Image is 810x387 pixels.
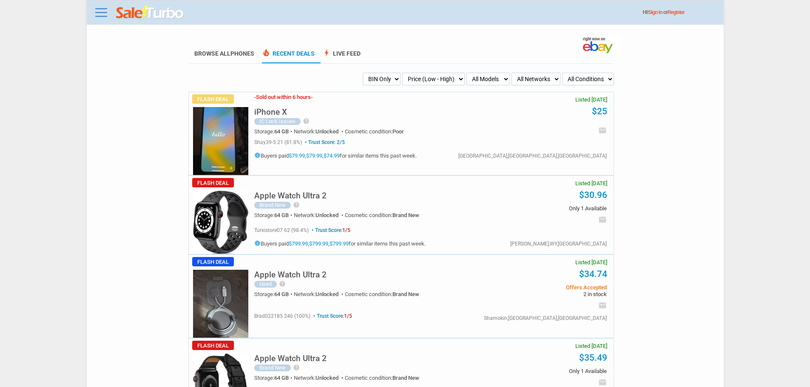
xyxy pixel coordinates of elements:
[192,94,234,104] span: Flash Deal
[294,129,345,134] div: Network:
[598,378,607,387] i: email
[648,9,662,15] a: Sign In
[309,240,328,247] a: $799.99
[254,354,327,362] h5: Apple Watch Ultra 2
[322,48,331,57] span: bolt
[392,212,419,218] span: Brand New
[478,285,606,290] span: Offers Accepted
[478,206,606,211] span: Only 1 Available
[279,280,286,287] i: help
[643,9,648,15] span: Hi!
[254,193,327,200] a: Apple Watch Ultra 2
[322,50,361,63] a: boltLive Feed
[478,291,606,297] span: 2 in stock
[254,240,426,246] h5: Buyers paid , , for similar items this past week.
[668,9,685,15] a: Register
[193,107,248,175] img: s-l225.jpg
[663,9,685,15] span: or
[254,227,309,233] span: turxistore07 62 (98.4%)
[254,202,291,209] div: Brand New
[306,153,322,159] a: $79.99
[254,192,327,200] h5: Apple Watch Ultra 2
[294,212,345,218] div: Network:
[315,375,338,381] span: Unlocked
[193,270,248,338] img: s-l225.jpg
[254,271,327,279] h5: Apple Watch Ultra 2
[575,343,607,349] span: Listed [DATE]
[274,375,289,381] span: 64 GB
[345,212,419,218] div: Cosmetic condition:
[254,129,294,134] div: Storage:
[262,50,315,63] a: local_fire_departmentRecent Deals
[116,6,185,21] img: saleturbo.com - Online Deals and Discount Coupons
[312,313,352,319] span: Trust Score:
[254,152,261,158] i: info
[575,260,607,265] span: Listed [DATE]
[330,240,349,247] a: $799.99
[315,212,338,218] span: Unlocked
[575,181,607,186] span: Listed [DATE]
[289,153,305,159] a: $79.99
[254,108,287,116] h5: iPhone X
[345,375,419,381] div: Cosmetic condition:
[510,241,607,246] div: [PERSON_NAME],WY,[GEOGRAPHIC_DATA]
[293,364,300,371] i: help
[274,128,289,135] span: 64 GB
[192,257,234,266] span: Flash Deal
[592,106,607,116] a: $25
[254,291,294,297] div: Storage:
[315,291,338,297] span: Unlocked
[598,215,607,224] i: email
[254,281,277,288] div: Used
[342,227,350,233] span: 1/5
[254,240,261,246] i: info
[344,313,352,319] span: 1/5
[575,97,607,102] span: Listed [DATE]
[311,94,313,100] span: -
[274,291,289,297] span: 64 GB
[324,153,340,159] a: $74.99
[392,128,404,135] span: Poor
[303,139,345,145] span: Trust Score: 2/5
[254,110,287,116] a: iPhone X
[478,368,606,374] span: Only 1 Available
[254,375,294,381] div: Storage:
[254,152,417,158] h5: Buyers paid , , for similar items this past week.
[392,291,419,297] span: Brand New
[194,50,254,57] a: Browse AllPhones
[484,316,607,321] div: Shamokin,[GEOGRAPHIC_DATA],[GEOGRAPHIC_DATA]
[598,301,607,310] i: email
[579,190,607,200] a: $30.96
[392,375,419,381] span: Brand New
[310,227,350,233] span: Trust Score:
[262,48,270,57] span: local_fire_department
[294,375,345,381] div: Network:
[230,50,254,57] span: Phones
[289,240,308,247] a: $799.99
[254,313,310,319] span: brad022185 246 (100%)
[315,128,338,135] span: Unlocked
[579,269,607,279] a: $34.74
[254,272,327,279] a: Apple Watch Ultra 2
[254,212,294,218] div: Storage:
[345,129,404,134] div: Cosmetic condition:
[294,291,345,297] div: Network:
[345,291,419,297] div: Cosmetic condition:
[598,126,607,135] i: email
[274,212,289,218] span: 64 GB
[193,191,248,254] img: s-l225.jpg
[254,364,291,371] div: Brand New
[192,178,234,187] span: Flash Deal
[192,341,234,350] span: Flash Deal
[254,356,327,362] a: Apple Watch Ultra 2
[254,139,302,145] span: shay39-5 21 (81.8%)
[579,353,607,363] a: $35.49
[254,94,313,100] h3: Sold out within 6 hours
[458,153,607,158] div: [GEOGRAPHIC_DATA],[GEOGRAPHIC_DATA],[GEOGRAPHIC_DATA]
[254,94,256,100] span: -
[303,118,310,124] i: help
[254,118,301,125] div: IC Lock Issues
[293,201,300,208] i: help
